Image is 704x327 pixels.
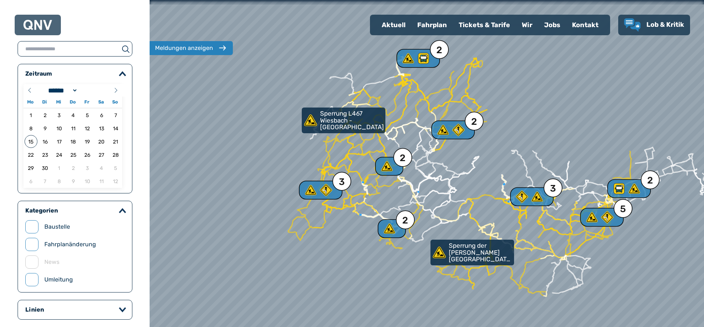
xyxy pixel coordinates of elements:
label: Fahrplanänderung [44,240,96,249]
input: Year [78,87,104,94]
div: 2 [471,117,477,127]
div: 3 [518,191,544,203]
div: 5 [620,204,626,214]
legend: Linien [25,306,44,313]
span: 18.09.2025 [67,135,80,148]
div: 3 [307,184,333,196]
div: 2 [380,160,397,172]
span: Lob & Kritik [646,21,684,29]
span: 21.09.2025 [109,135,122,148]
span: 09.10.2025 [67,175,80,188]
span: 27.09.2025 [95,148,108,161]
span: 20.09.2025 [95,135,108,148]
span: 12.10.2025 [109,175,122,188]
span: Mo [23,100,37,105]
legend: Zeitraum [25,70,52,77]
span: 30.09.2025 [38,161,51,174]
div: 2 [615,183,642,195]
a: Tickets & Tarife [453,15,516,34]
a: Jobs [538,15,566,34]
select: Month [46,87,78,94]
span: 01.09.2025 [25,109,37,121]
span: Sa [94,100,108,105]
div: 2 [404,52,431,64]
div: 2 [439,124,466,136]
p: Sperrung der [PERSON_NAME][GEOGRAPHIC_DATA] in [GEOGRAPHIC_DATA] [449,242,513,263]
div: 5 [588,211,615,223]
div: 2 [436,46,442,55]
span: Mi [52,100,66,105]
span: 25.09.2025 [67,148,80,161]
span: 04.09.2025 [67,109,80,121]
span: 06.09.2025 [95,109,108,121]
button: Meldungen anzeigen [148,41,233,55]
div: 3 [339,177,345,187]
span: 22.09.2025 [25,148,37,161]
img: QNV Logo [23,20,52,30]
span: 05.10.2025 [109,161,122,174]
a: Aktuell [376,15,411,34]
span: Fr [80,100,94,105]
span: 29.09.2025 [25,161,37,174]
label: News [44,258,59,266]
a: QNV Logo [23,18,52,32]
a: Lob & Kritik [624,18,684,32]
span: 13.09.2025 [95,122,108,135]
span: 10.10.2025 [81,175,94,188]
span: 05.09.2025 [81,109,94,121]
div: Meldungen anzeigen [155,44,213,52]
a: Fahrplan [411,15,453,34]
span: 12.09.2025 [81,122,94,135]
span: Di [37,100,51,105]
span: 07.09.2025 [109,109,122,121]
span: 08.09.2025 [25,122,37,135]
span: 07.10.2025 [38,175,51,188]
span: 24.09.2025 [53,148,66,161]
span: 19.09.2025 [81,135,94,148]
span: 23.09.2025 [38,148,51,161]
span: 08.10.2025 [53,175,66,188]
span: 03.10.2025 [81,161,94,174]
a: Sperrung der [PERSON_NAME][GEOGRAPHIC_DATA] in [GEOGRAPHIC_DATA] [430,240,514,265]
span: 11.10.2025 [95,175,108,188]
span: 26.09.2025 [81,148,94,161]
a: Wir [516,15,538,34]
span: 01.10.2025 [53,161,66,174]
label: Umleitung [44,275,73,284]
div: 2 [383,223,400,235]
span: 17.09.2025 [53,135,66,148]
span: 02.09.2025 [38,109,51,121]
span: 02.10.2025 [67,161,80,174]
span: 06.10.2025 [25,175,37,188]
div: 2 [647,176,653,185]
div: Sperrung L467 Wiesbach - [GEOGRAPHIC_DATA] [302,108,382,133]
span: 16.09.2025 [38,135,51,148]
a: Sperrung L467 Wiesbach - [GEOGRAPHIC_DATA] [302,108,385,133]
span: 09.09.2025 [38,122,51,135]
div: Sperrung der [PERSON_NAME][GEOGRAPHIC_DATA] in [GEOGRAPHIC_DATA] [430,240,511,265]
span: 28.09.2025 [109,148,122,161]
span: So [108,100,122,105]
div: 2 [400,153,406,163]
legend: Kategorien [25,207,58,214]
span: 15.09.2025 [25,135,37,148]
span: 14.09.2025 [109,122,122,135]
button: suchen [119,44,132,53]
div: 2 [402,216,408,225]
span: 10.09.2025 [53,122,66,135]
p: Sperrung L467 Wiesbach - [GEOGRAPHIC_DATA] [320,110,384,131]
span: 04.10.2025 [95,161,108,174]
label: Baustelle [44,222,70,231]
a: Kontakt [566,15,604,34]
div: 3 [550,184,556,193]
span: 11.09.2025 [67,122,80,135]
span: 03.09.2025 [53,109,66,121]
span: Do [66,100,80,105]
